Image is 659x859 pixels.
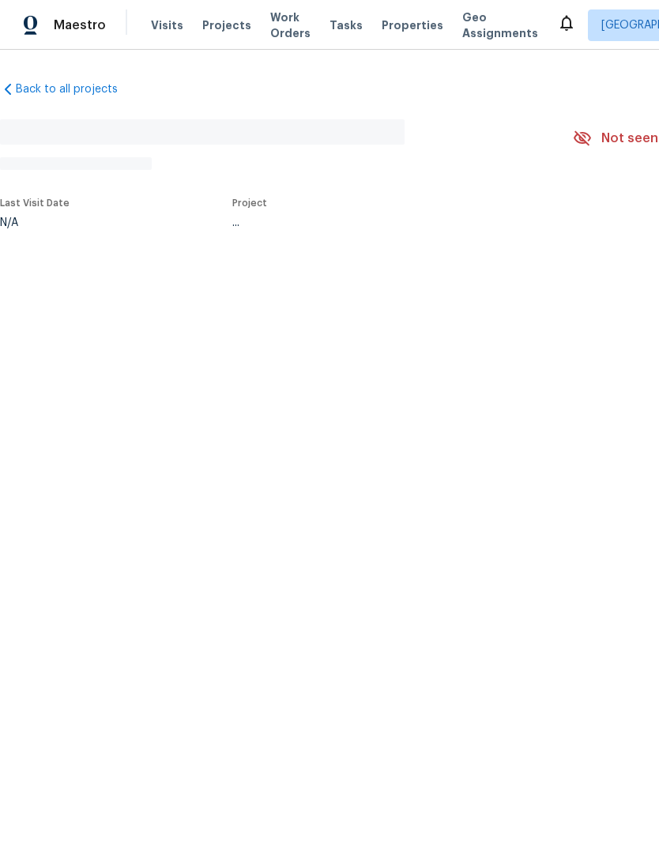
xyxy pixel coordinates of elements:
[54,17,106,33] span: Maestro
[232,198,267,208] span: Project
[382,17,443,33] span: Properties
[462,9,538,41] span: Geo Assignments
[329,20,363,31] span: Tasks
[151,17,183,33] span: Visits
[202,17,251,33] span: Projects
[270,9,311,41] span: Work Orders
[232,217,536,228] div: ...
